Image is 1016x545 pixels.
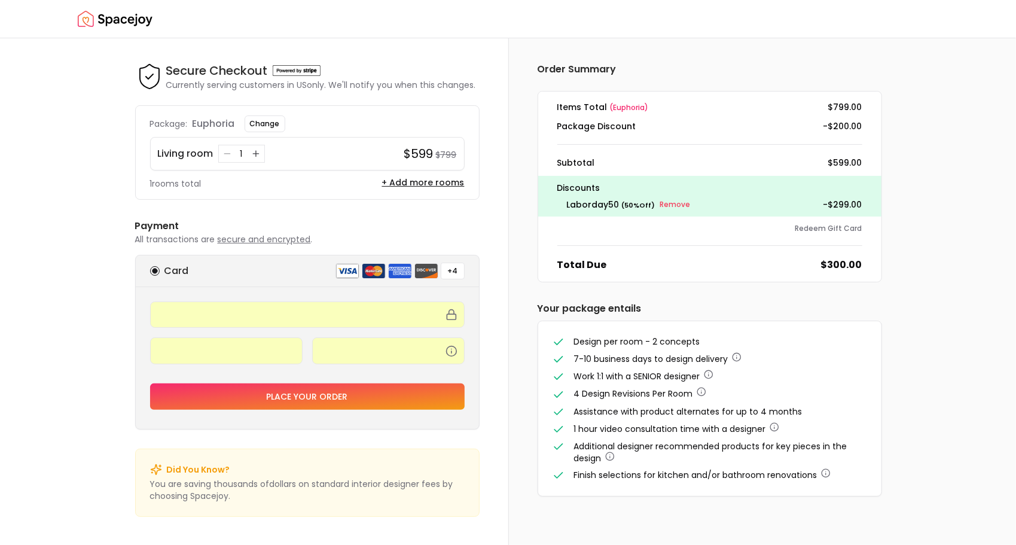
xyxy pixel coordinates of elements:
[660,200,691,209] small: Remove
[567,199,620,211] span: laborday50
[388,263,412,279] img: american express
[150,118,188,130] p: Package:
[557,101,649,113] dt: Items Total
[166,79,476,91] p: Currently serving customers in US only. We'll notify you when this changes.
[78,7,152,31] a: Spacejoy
[574,423,766,435] span: 1 hour video consultation time with a designer
[574,388,693,400] span: 4 Design Revisions Per Room
[622,200,655,210] small: ( 50 % Off)
[362,263,386,279] img: mastercard
[150,178,202,190] p: 1 rooms total
[610,102,649,112] span: ( euphoria )
[538,62,882,77] h6: Order Summary
[320,345,457,356] iframe: Secure CVC input frame
[404,145,434,162] h4: $599
[557,258,607,272] dt: Total Due
[795,224,862,233] button: Redeem Gift Card
[250,148,262,160] button: Increase quantity for Living room
[557,157,595,169] dt: Subtotal
[236,148,248,160] div: 1
[821,258,862,272] dd: $300.00
[823,197,862,212] p: - $299.00
[574,353,728,365] span: 7-10 business days to design delivery
[245,115,285,132] button: Change
[828,101,862,113] dd: $799.00
[538,302,882,316] h6: Your package entails
[441,263,465,279] button: +4
[382,176,465,188] button: + Add more rooms
[823,120,862,132] dd: -$200.00
[221,148,233,160] button: Decrease quantity for Living room
[574,469,817,481] span: Finish selections for kitchen and/or bathroom renovations
[164,264,189,278] h6: Card
[574,406,803,418] span: Assistance with product alternates for up to 4 months
[574,440,847,464] span: Additional designer recommended products for key pieces in the design
[557,181,862,195] p: Discounts
[158,309,457,320] iframe: Secure card number input frame
[135,219,480,233] h6: Payment
[574,336,700,348] span: Design per room - 2 concepts
[167,464,230,476] p: Did You Know?
[828,157,862,169] dd: $599.00
[218,233,311,245] span: secure and encrypted
[158,345,295,356] iframe: Secure expiration date input frame
[150,383,465,410] button: Place your order
[158,147,213,161] p: Living room
[557,120,636,132] dt: Package Discount
[78,7,152,31] img: Spacejoy Logo
[150,478,465,502] p: You are saving thousands of dollar s on standard interior designer fees by choosing Spacejoy.
[273,65,321,76] img: Powered by stripe
[335,263,359,279] img: visa
[436,149,457,161] small: $799
[414,263,438,279] img: discover
[574,370,700,382] span: Work 1:1 with a SENIOR designer
[166,62,268,79] h4: Secure Checkout
[193,117,235,131] p: euphoria
[135,233,480,245] p: All transactions are .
